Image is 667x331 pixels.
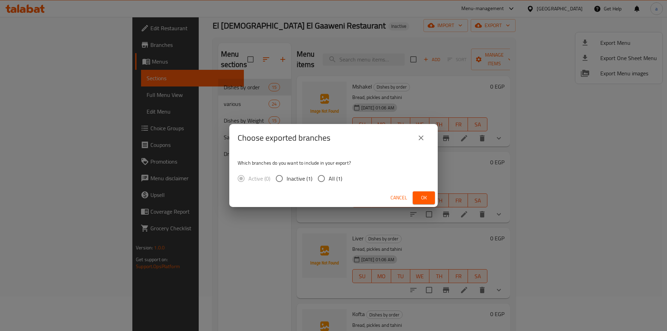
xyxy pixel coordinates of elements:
[390,193,407,202] span: Cancel
[238,159,429,166] p: Which branches do you want to include in your export?
[413,130,429,146] button: close
[413,191,435,204] button: Ok
[388,191,410,204] button: Cancel
[248,174,270,183] span: Active (0)
[287,174,312,183] span: Inactive (1)
[329,174,342,183] span: All (1)
[418,193,429,202] span: Ok
[238,132,330,143] h2: Choose exported branches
